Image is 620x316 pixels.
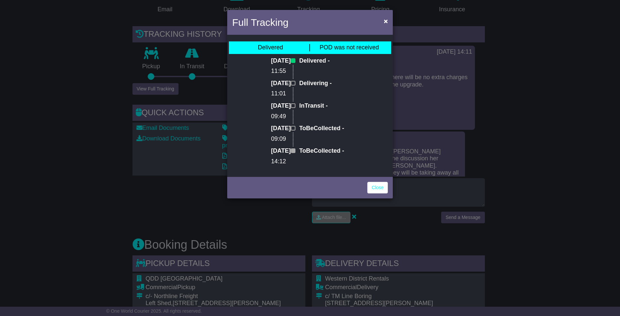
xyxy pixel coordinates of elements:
p: [DATE] [271,125,286,132]
p: [DATE] [271,57,286,65]
p: Delivered - [299,57,349,65]
button: Close [381,14,391,28]
p: InTransit - [299,102,349,110]
p: [DATE] [271,147,286,155]
p: [DATE] [271,102,286,110]
p: [DATE] [271,80,286,87]
div: Delivered [258,44,283,51]
p: 11:01 [271,90,286,97]
span: POD was not received [320,44,379,51]
h4: Full Tracking [232,15,288,30]
span: × [384,17,388,25]
p: 14:12 [271,158,286,165]
p: 11:55 [271,68,286,75]
p: ToBeCollected - [299,125,349,132]
p: ToBeCollected - [299,147,349,155]
p: 09:49 [271,113,286,120]
p: Delivering - [299,80,349,87]
p: 09:09 [271,135,286,143]
a: Close [367,182,388,193]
